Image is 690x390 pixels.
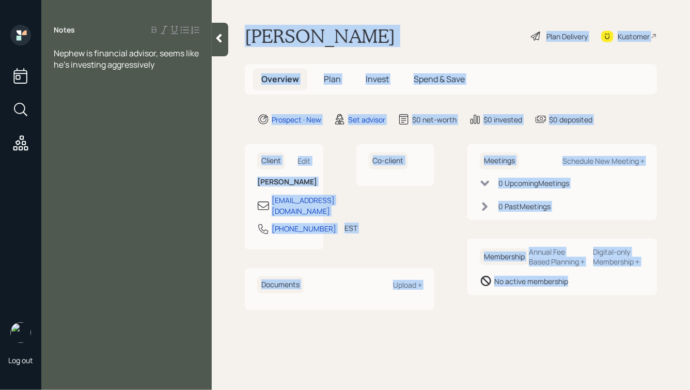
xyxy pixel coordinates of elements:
div: Log out [8,355,33,365]
label: Notes [54,25,75,35]
div: $0 invested [483,114,522,125]
h1: [PERSON_NAME] [245,25,395,48]
div: Kustomer [618,31,650,42]
div: No active membership [494,276,568,287]
div: Prospect · New [272,114,321,125]
div: Digital-only Membership + [593,247,645,267]
h6: Client [257,152,285,169]
span: Invest [366,73,389,85]
span: Spend & Save [414,73,465,85]
span: Nephew is financial advisor, seems like he's investing aggressively [54,48,200,70]
div: [EMAIL_ADDRESS][DOMAIN_NAME] [272,195,335,216]
div: Plan Delivery [546,31,588,42]
h6: [PERSON_NAME] [257,178,311,186]
div: $0 deposited [549,114,592,125]
div: [PHONE_NUMBER] [272,223,336,234]
div: Annual Fee Based Planning + [529,247,585,267]
h6: Co-client [369,152,408,169]
div: Upload + [393,280,422,290]
div: 0 Upcoming Meeting s [498,178,569,189]
div: Set advisor [348,114,385,125]
img: hunter_neumayer.jpg [10,322,31,343]
h6: Documents [257,276,304,293]
span: Plan [324,73,341,85]
div: EST [344,223,357,233]
div: Edit [298,156,311,166]
div: Schedule New Meeting + [562,156,645,166]
h6: Membership [480,248,529,266]
h6: Meetings [480,152,519,169]
span: Overview [261,73,299,85]
div: $0 net-worth [412,114,457,125]
div: 0 Past Meeting s [498,201,551,212]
